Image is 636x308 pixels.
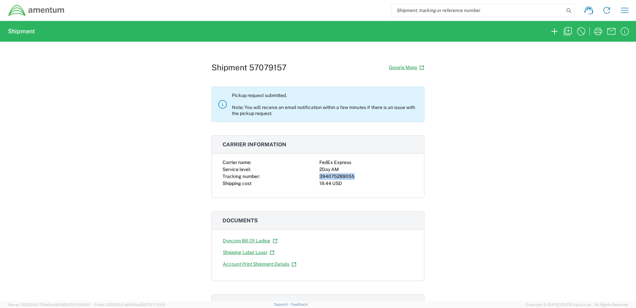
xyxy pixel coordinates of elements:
[223,247,275,258] a: Shipping Label Laser
[223,217,258,224] span: Documents
[223,258,297,270] a: Account Print Shipment Details
[291,302,308,306] a: Feedback
[223,181,251,186] span: Shipping cost
[212,63,286,72] h1: Shipment 57079157
[8,303,91,307] span: Server: 2025.20.0-734e5bc92d9
[94,303,165,307] span: Client: 2025.20.0-e640dba
[64,303,91,307] span: [DATE] 09:51:07
[223,141,286,148] span: Carrier information
[274,302,291,306] a: Support
[223,160,251,165] span: Carrier name:
[392,4,564,17] input: Shipment, tracking or reference number
[319,173,413,180] div: 394075289055
[389,62,424,73] a: Google Maps
[140,303,165,307] span: [DATE] 17:21:12
[223,300,272,307] span: Request details
[223,174,260,179] span: Tracking number:
[319,159,413,166] div: FedEx Express
[8,4,65,17] img: dyncorp
[223,167,251,172] span: Service level:
[232,92,419,116] p: Pickup request submitted. Note: You will receive an email notification within a few minutes if th...
[319,180,413,187] div: 19.44 USD
[223,235,278,247] a: Dyncorp Bill Of Lading
[319,166,413,173] div: 2Day AM
[8,27,35,35] h2: Shipment
[526,302,628,308] span: Copyright © [DATE]-[DATE] Agistix Inc., All Rights Reserved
